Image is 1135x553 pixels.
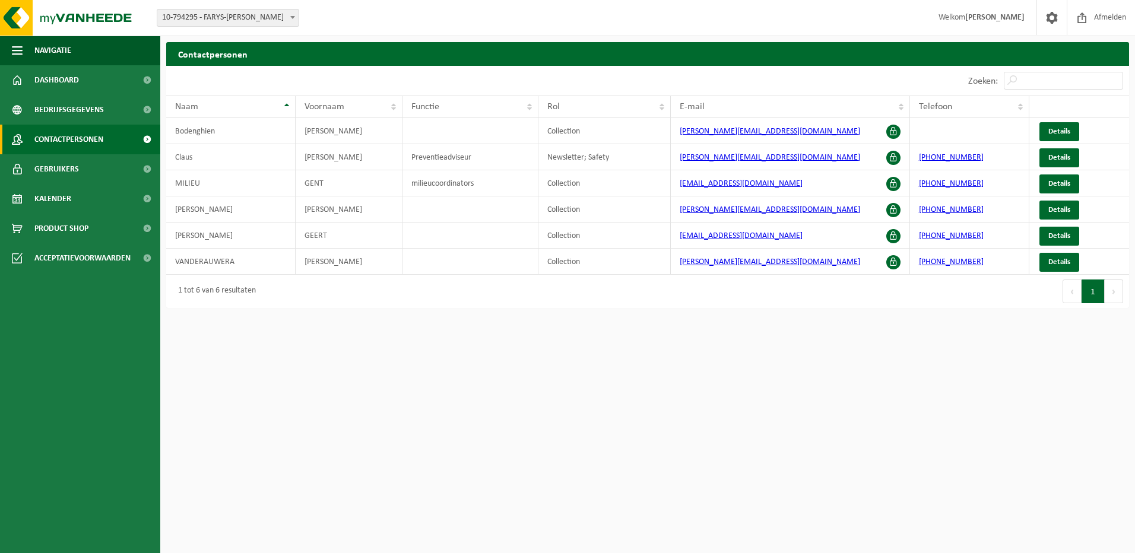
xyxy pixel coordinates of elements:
[296,223,402,249] td: GEERT
[34,184,71,214] span: Kalender
[1048,258,1070,266] span: Details
[166,144,296,170] td: Claus
[1105,279,1123,303] button: Next
[538,196,671,223] td: Collection
[166,42,1129,65] h2: Contactpersonen
[965,13,1025,22] strong: [PERSON_NAME]
[34,154,79,184] span: Gebruikers
[34,214,88,243] span: Product Shop
[538,118,671,144] td: Collection
[968,77,998,86] label: Zoeken:
[402,170,538,196] td: milieucoordinators
[680,127,860,136] a: [PERSON_NAME][EMAIL_ADDRESS][DOMAIN_NAME]
[1039,227,1079,246] a: Details
[680,231,803,240] a: [EMAIL_ADDRESS][DOMAIN_NAME]
[1048,180,1070,187] span: Details
[680,258,860,266] a: [PERSON_NAME][EMAIL_ADDRESS][DOMAIN_NAME]
[402,144,538,170] td: Preventieadviseur
[680,153,860,162] a: [PERSON_NAME][EMAIL_ADDRESS][DOMAIN_NAME]
[538,249,671,275] td: Collection
[166,249,296,275] td: VANDERAUWERA
[157,9,299,27] span: 10-794295 - FARYS-RONSE - RONSE
[34,36,71,65] span: Navigatie
[175,102,198,112] span: Naam
[1082,279,1105,303] button: 1
[680,179,803,188] a: [EMAIL_ADDRESS][DOMAIN_NAME]
[166,223,296,249] td: [PERSON_NAME]
[296,118,402,144] td: [PERSON_NAME]
[305,102,344,112] span: Voornaam
[166,196,296,223] td: [PERSON_NAME]
[538,223,671,249] td: Collection
[296,170,402,196] td: GENT
[157,9,299,26] span: 10-794295 - FARYS-RONSE - RONSE
[547,102,560,112] span: Rol
[919,258,984,266] a: [PHONE_NUMBER]
[1048,154,1070,161] span: Details
[34,65,79,95] span: Dashboard
[919,205,984,214] a: [PHONE_NUMBER]
[1039,122,1079,141] a: Details
[166,170,296,196] td: MILIEU
[296,249,402,275] td: [PERSON_NAME]
[680,205,860,214] a: [PERSON_NAME][EMAIL_ADDRESS][DOMAIN_NAME]
[680,102,705,112] span: E-mail
[1063,279,1082,303] button: Previous
[919,179,984,188] a: [PHONE_NUMBER]
[1048,232,1070,240] span: Details
[34,125,103,154] span: Contactpersonen
[1048,206,1070,214] span: Details
[538,144,671,170] td: Newsletter; Safety
[411,102,439,112] span: Functie
[919,153,984,162] a: [PHONE_NUMBER]
[166,118,296,144] td: Bodenghien
[919,231,984,240] a: [PHONE_NUMBER]
[296,196,402,223] td: [PERSON_NAME]
[34,95,104,125] span: Bedrijfsgegevens
[1039,201,1079,220] a: Details
[1039,174,1079,193] a: Details
[1039,253,1079,272] a: Details
[296,144,402,170] td: [PERSON_NAME]
[1048,128,1070,135] span: Details
[538,170,671,196] td: Collection
[1039,148,1079,167] a: Details
[34,243,131,273] span: Acceptatievoorwaarden
[172,281,256,302] div: 1 tot 6 van 6 resultaten
[919,102,952,112] span: Telefoon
